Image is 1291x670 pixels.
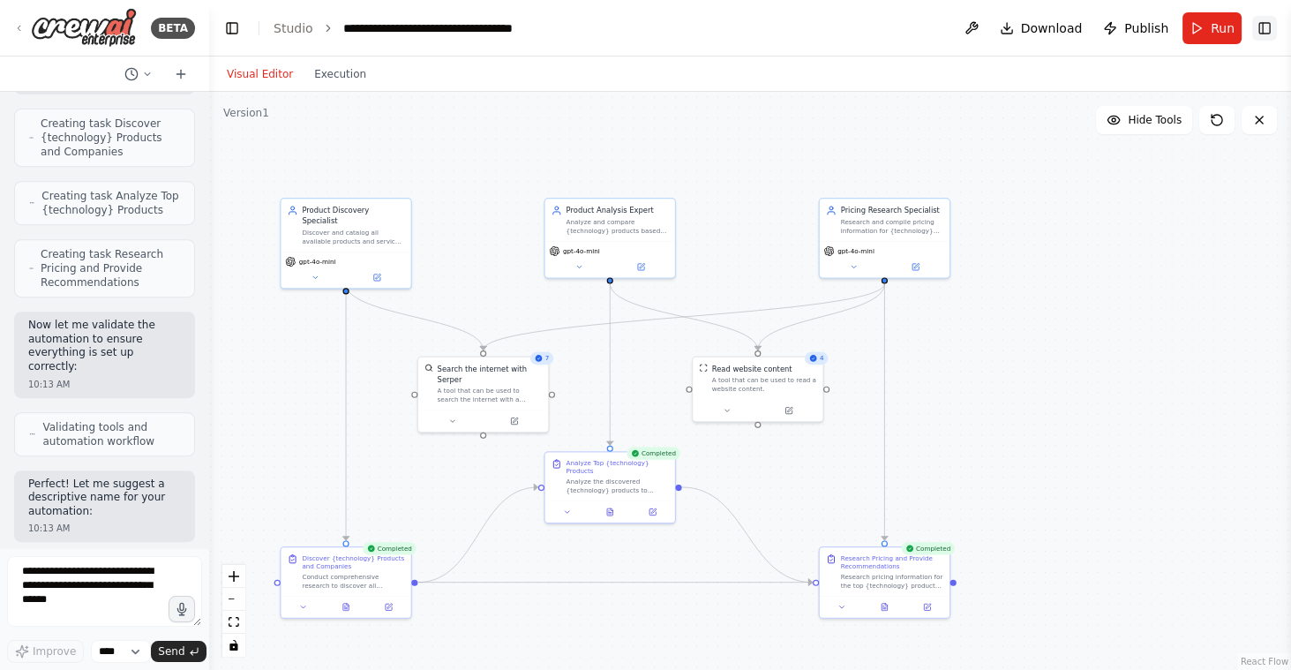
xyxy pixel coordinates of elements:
[567,205,669,215] div: Product Analysis Expert
[692,357,824,423] div: 4ScrapeWebsiteToolRead website contentA tool that can be used to read a website content.
[837,247,874,256] span: gpt-4o-mini
[819,546,951,619] div: CompletedResearch Pricing and Provide RecommendationsResearch pricing information for the top {te...
[42,420,180,448] span: Validating tools and automation workflow
[841,553,943,570] div: Research Pricing and Provide Recommendations
[222,588,245,611] button: zoom out
[274,19,542,37] nav: breadcrumb
[41,117,180,159] span: Creating task Discover {technology} Products and Companies
[567,459,669,476] div: Analyze Top {technology} Products
[222,611,245,634] button: fit view
[169,596,195,622] button: Click to speak your automation idea
[841,573,943,590] div: Research pricing information for the top {technology} products identified in previous analysis. G...
[567,218,669,235] div: Analyze and compare {technology} products based on their capabilities, features, and technical sp...
[167,64,195,85] button: Start a new chat
[302,205,404,226] div: Product Discovery Specialist
[28,319,181,373] p: Now let me validate the automation to ensure everything is set up correctly:
[418,577,813,588] g: Edge from de4a3ff3-1fc8-4672-a5db-31e9b657025e to bfc41878-8461-4f57-b1d3-766a9234b3d0
[31,8,137,48] img: Logo
[223,106,269,120] div: Version 1
[28,522,181,535] div: 10:13 AM
[484,415,544,427] button: Open in side panel
[341,283,489,350] g: Edge from 4e569d1f-e68c-489a-ab28-7b263fa8c936 to 182bf6d7-dcf2-4228-a0d2-ea87b51999f2
[1241,657,1288,666] a: React Flow attribution
[417,357,550,433] div: 7SerperDevToolSearch the internet with SerperA tool that can be used to search the internet with ...
[1021,19,1083,37] span: Download
[216,64,304,85] button: Visual Editor
[820,354,824,363] span: 4
[302,229,404,245] div: Discover and catalog all available products and services that provide {technology}, including ide...
[563,247,600,256] span: gpt-4o-mini
[424,364,433,373] img: SerperDevTool
[478,283,890,350] g: Edge from e8058711-49ef-41a7-95f9-958bf1c8a0f9 to 182bf6d7-dcf2-4228-a0d2-ea87b51999f2
[438,387,542,403] div: A tool that can be used to search the internet with a search_query. Supports different search typ...
[1096,106,1192,134] button: Hide Tools
[993,12,1090,44] button: Download
[712,364,792,374] div: Read website content
[753,283,890,350] g: Edge from e8058711-49ef-41a7-95f9-958bf1c8a0f9 to 49315f5b-1b68-4ac5-9d46-2a7b10cd0167
[682,482,813,588] g: Edge from 146efdc3-fa68-45f1-8f3b-08d45a0c0009 to bfc41878-8461-4f57-b1d3-766a9234b3d0
[841,218,943,235] div: Research and compile pricing information for {technology} products and provide strategic recommen...
[1182,12,1242,44] button: Run
[759,404,819,417] button: Open in side panel
[611,260,671,273] button: Open in side panel
[567,478,669,494] div: Analyze the discovered {technology} products to identify the top solutions based on their capabil...
[1252,16,1277,41] button: Show right sidebar
[7,640,84,663] button: Improve
[909,601,945,614] button: Open in side panel
[544,198,676,279] div: Product Analysis ExpertAnalyze and compare {technology} products based on their capabilities, fea...
[634,506,671,518] button: Open in side panel
[347,271,407,283] button: Open in side panel
[1124,19,1168,37] span: Publish
[438,364,542,385] div: Search the internet with Serper
[151,18,195,39] div: BETA
[220,16,244,41] button: Hide left sidebar
[41,247,180,290] span: Creating task Research Pricing and Provide Recommendations
[222,634,245,657] button: toggle interactivity
[862,601,907,614] button: View output
[699,364,708,373] img: ScrapeWebsiteTool
[886,260,946,273] button: Open in side panel
[604,283,615,445] g: Edge from bfe37a44-0cb5-48d4-a51d-b52c4985b26b to 146efdc3-fa68-45f1-8f3b-08d45a0c0009
[545,354,550,363] span: 7
[901,542,955,554] div: Completed
[418,482,538,588] g: Edge from de4a3ff3-1fc8-4672-a5db-31e9b657025e to 146efdc3-fa68-45f1-8f3b-08d45a0c0009
[1211,19,1235,37] span: Run
[819,198,951,279] div: Pricing Research SpecialistResearch and compile pricing information for {technology} products and...
[544,451,676,523] div: CompletedAnalyze Top {technology} ProductsAnalyze the discovered {technology} products to identif...
[371,601,407,614] button: Open in side panel
[363,542,417,554] div: Completed
[41,189,180,217] span: Creating task Analyze Top {technology} Products
[117,64,160,85] button: Switch to previous chat
[222,565,245,657] div: React Flow controls
[158,644,184,659] span: Send
[299,258,336,267] span: gpt-4o-mini
[841,205,943,215] div: Pricing Research Specialist
[1096,12,1175,44] button: Publish
[304,64,377,85] button: Execution
[280,546,412,619] div: CompletedDiscover {technology} Products and CompaniesConduct comprehensive research to discover a...
[712,376,816,393] div: A tool that can be used to read a website content.
[302,553,404,570] div: Discover {technology} Products and Companies
[588,506,633,518] button: View output
[33,644,76,659] span: Improve
[274,21,313,35] a: Studio
[302,573,404,590] div: Conduct comprehensive research to discover all available products and services that provide {tech...
[222,565,245,588] button: zoom in
[151,641,206,662] button: Send
[28,378,181,391] div: 10:13 AM
[324,601,369,614] button: View output
[280,198,412,290] div: Product Discovery SpecialistDiscover and catalog all available products and services that provide...
[28,478,181,519] p: Perfect! Let me suggest a descriptive name for your automation:
[1128,113,1182,127] span: Hide Tools
[879,283,889,540] g: Edge from e8058711-49ef-41a7-95f9-958bf1c8a0f9 to bfc41878-8461-4f57-b1d3-766a9234b3d0
[627,447,680,459] div: Completed
[341,283,351,540] g: Edge from 4e569d1f-e68c-489a-ab28-7b263fa8c936 to de4a3ff3-1fc8-4672-a5db-31e9b657025e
